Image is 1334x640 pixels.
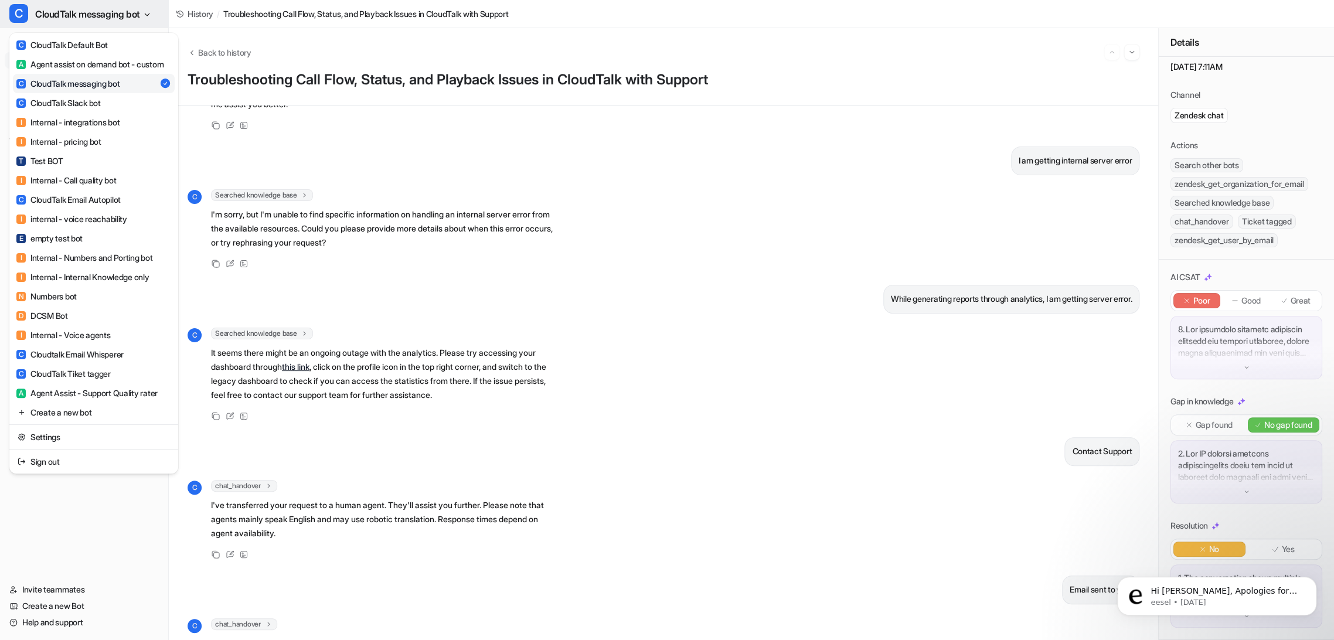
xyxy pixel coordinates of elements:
[16,60,26,69] span: A
[16,369,26,379] span: C
[16,193,121,206] div: CloudTalk Email Autopilot
[16,273,26,282] span: I
[16,331,26,340] span: I
[16,350,26,359] span: C
[51,34,198,288] span: Hi [PERSON_NAME], Apologies for missing your earlier email! We've looked into this issue again an...
[18,431,26,443] img: reset
[16,118,26,127] span: I
[16,232,83,244] div: empty test bot
[16,156,26,166] span: T
[16,234,26,243] span: E
[9,4,28,23] span: C
[16,251,152,264] div: Internal - Numbers and Porting bot
[16,116,120,128] div: Internal - integrations bot
[16,348,124,360] div: Cloudtalk Email Whisperer
[13,427,175,447] a: Settings
[16,215,26,224] span: I
[16,176,26,185] span: I
[16,389,26,398] span: A
[1100,552,1334,634] iframe: Intercom notifications message
[16,271,149,283] div: Internal - Internal Knowledge only
[16,58,164,70] div: Agent assist on demand bot - custom
[35,6,140,22] span: CloudTalk messaging bot
[16,329,111,341] div: Internal - Voice agents
[16,290,77,302] div: Numbers bot
[16,195,26,205] span: C
[16,213,127,225] div: internal - voice reachability
[51,45,202,56] p: Message from eesel, sent 2w ago
[13,403,175,422] a: Create a new bot
[16,137,26,147] span: I
[13,452,175,471] a: Sign out
[16,309,68,322] div: DCSM Bot
[16,174,116,186] div: Internal - Call quality bot
[16,79,26,88] span: C
[16,39,108,51] div: CloudTalk Default Bot
[16,292,26,301] span: N
[16,155,63,167] div: Test BOT
[18,406,26,418] img: reset
[16,387,158,399] div: Agent Assist - Support Quality rater
[16,77,120,90] div: CloudTalk messaging bot
[18,455,26,468] img: reset
[16,40,26,50] span: C
[9,33,178,474] div: CCloudTalk messaging bot
[16,97,101,109] div: CloudTalk Slack bot
[16,367,111,380] div: CloudTalk Tiket tagger
[16,135,101,148] div: Internal - pricing bot
[16,253,26,263] span: I
[16,311,26,321] span: D
[16,98,26,108] span: C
